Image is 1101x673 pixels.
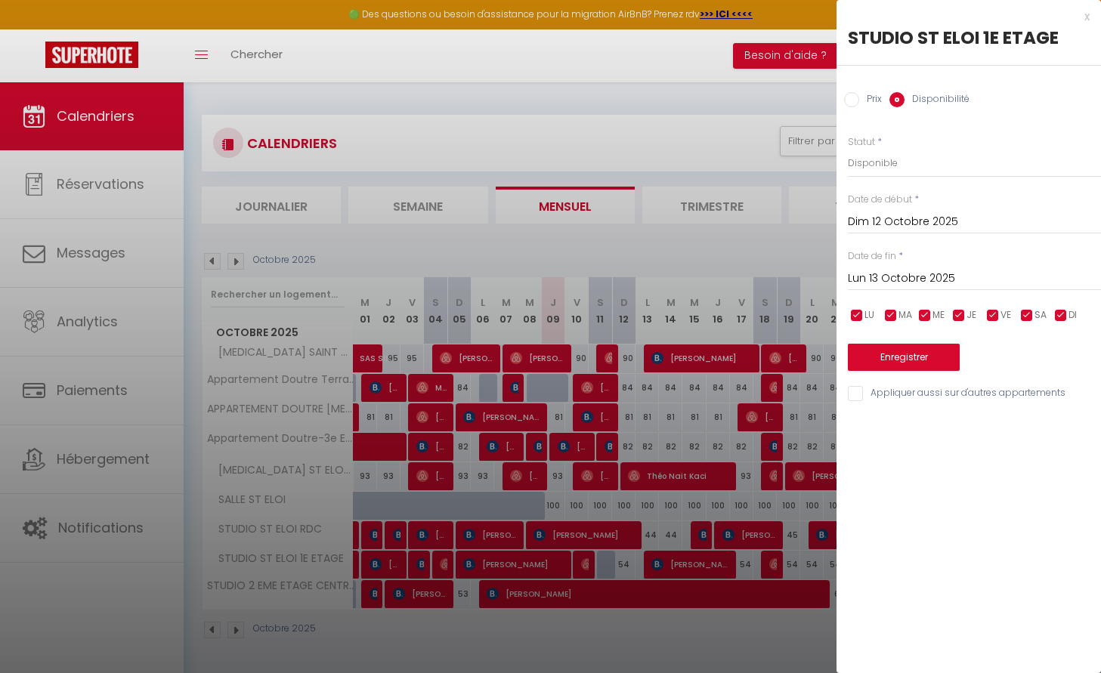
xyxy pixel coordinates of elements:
[837,8,1090,26] div: x
[1069,308,1077,323] span: DI
[848,193,912,207] label: Date de début
[1000,308,1011,323] span: VE
[1035,308,1047,323] span: SA
[859,92,882,109] label: Prix
[966,308,976,323] span: JE
[932,308,945,323] span: ME
[848,135,875,150] label: Statut
[848,344,960,371] button: Enregistrer
[848,26,1090,50] div: STUDIO ST ELOI 1E ETAGE
[898,308,912,323] span: MA
[905,92,970,109] label: Disponibilité
[864,308,874,323] span: LU
[848,249,896,264] label: Date de fin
